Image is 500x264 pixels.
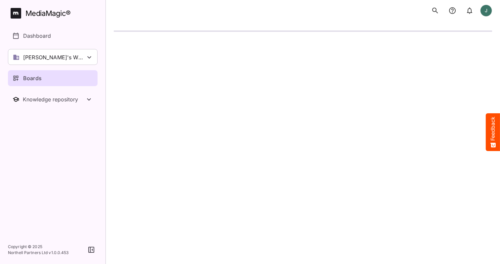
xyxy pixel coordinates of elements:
[8,244,69,250] p: Copyright © 2025
[8,28,98,44] a: Dashboard
[25,8,71,19] div: MediaMagic ®
[8,250,69,256] p: Northell Partners Ltd v 1.0.0.453
[463,4,476,17] button: notifications
[8,91,98,107] nav: Knowledge repository
[23,53,85,61] p: [PERSON_NAME]'s Workspace
[23,32,51,40] p: Dashboard
[446,4,459,17] button: notifications
[11,8,98,19] a: MediaMagic®
[23,96,85,103] div: Knowledge repository
[480,5,492,17] div: J
[8,91,98,107] button: Toggle Knowledge repository
[23,74,42,82] p: Boards
[8,70,98,86] a: Boards
[486,113,500,151] button: Feedback
[429,4,442,17] button: search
